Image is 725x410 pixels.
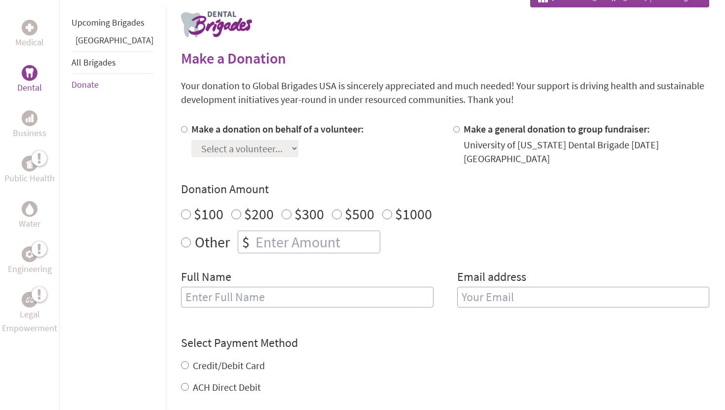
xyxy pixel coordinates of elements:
[191,123,364,135] label: Make a donation on behalf of a volunteer:
[22,65,37,81] div: Dental
[72,79,99,90] a: Donate
[22,110,37,126] div: Business
[72,12,153,34] li: Upcoming Brigades
[181,11,252,37] img: logo-dental.png
[15,35,44,49] p: Medical
[72,17,145,28] a: Upcoming Brigades
[181,269,231,287] label: Full Name
[17,65,42,95] a: DentalDental
[181,181,709,197] h4: Donation Amount
[13,110,46,140] a: BusinessBusiness
[194,205,223,223] label: $100
[26,297,34,303] img: Legal Empowerment
[72,74,153,96] li: Donate
[26,159,34,169] img: Public Health
[22,156,37,171] div: Public Health
[457,287,710,307] input: Your Email
[19,201,40,231] a: WaterWater
[464,123,650,135] label: Make a general donation to group fundraiser:
[2,292,57,335] a: Legal EmpowermentLegal Empowerment
[294,205,324,223] label: $300
[75,34,153,46] a: [GEOGRAPHIC_DATA]
[26,114,34,122] img: Business
[238,231,254,253] div: $
[22,292,37,307] div: Legal Empowerment
[22,246,37,262] div: Engineering
[26,24,34,32] img: Medical
[72,34,153,51] li: Panama
[2,307,57,335] p: Legal Empowerment
[181,335,709,351] h4: Select Payment Method
[19,217,40,231] p: Water
[26,203,34,214] img: Water
[181,79,709,106] p: Your donation to Global Brigades USA is sincerely appreciated and much needed! Your support is dr...
[72,57,116,68] a: All Brigades
[244,205,274,223] label: $200
[395,205,432,223] label: $1000
[22,201,37,217] div: Water
[26,68,34,77] img: Dental
[457,269,526,287] label: Email address
[464,138,710,166] div: University of [US_STATE] Dental Brigade [DATE] [GEOGRAPHIC_DATA]
[8,262,52,276] p: Engineering
[193,381,261,393] label: ACH Direct Debit
[195,231,230,253] label: Other
[254,231,380,253] input: Enter Amount
[8,246,52,276] a: EngineeringEngineering
[13,126,46,140] p: Business
[17,81,42,95] p: Dental
[22,20,37,35] div: Medical
[345,205,374,223] label: $500
[4,171,55,185] p: Public Health
[72,51,153,74] li: All Brigades
[181,287,434,307] input: Enter Full Name
[26,250,34,258] img: Engineering
[15,20,44,49] a: MedicalMedical
[4,156,55,185] a: Public HealthPublic Health
[181,49,709,67] h2: Make a Donation
[193,359,265,372] label: Credit/Debit Card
